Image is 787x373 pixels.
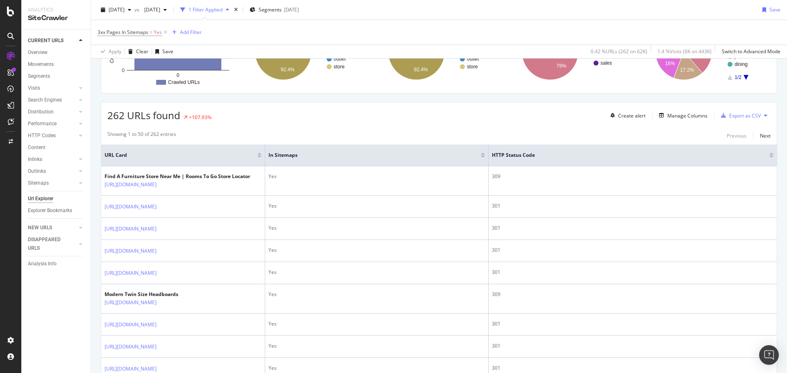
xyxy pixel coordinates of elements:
text: outlet [467,56,479,62]
a: [URL][DOMAIN_NAME] [105,225,157,233]
div: Modern Twin Size Headboards [105,291,192,298]
div: 309 [492,173,773,180]
div: 301 [492,342,773,350]
div: A chart. [107,16,236,87]
span: Segments [259,6,282,13]
div: Open Intercom Messenger [759,345,779,365]
button: Apply [98,45,121,58]
span: HTTP Status Code [492,151,757,159]
a: Visits [28,84,77,93]
text: 17.2% [692,54,706,59]
div: Clear [136,48,148,55]
div: 301 [492,202,773,210]
text: 1/2 [735,75,742,80]
a: Movements [28,60,85,69]
button: Previous [727,131,746,140]
a: Distribution [28,108,77,116]
button: Create alert [607,109,646,122]
div: Movements [28,60,54,69]
button: Switch to Advanced Mode [719,45,780,58]
button: Next [760,131,771,140]
button: Save [759,3,780,16]
div: Search Engines [28,96,62,104]
div: 301 [492,364,773,372]
text: 0 [177,72,180,78]
div: Yes [268,246,485,254]
div: Explorer Bookmarks [28,206,72,215]
div: [DATE] [284,6,299,13]
a: NEW URLS [28,224,77,232]
a: Segments [28,72,85,81]
div: Yes [268,269,485,276]
div: Yes [268,202,485,210]
a: DISAPPEARED URLS [28,235,77,253]
div: CURRENT URLS [28,36,64,45]
text: 0 [122,68,125,73]
div: Outlinks [28,167,46,176]
div: Analytics [28,7,84,14]
div: 0.42 % URLs ( 262 on 62K ) [591,48,647,55]
div: Manage Columns [667,112,707,119]
button: Clear [125,45,148,58]
div: Url Explorer [28,194,53,203]
a: Url Explorer [28,194,85,203]
div: Yes [268,173,485,180]
a: Explorer Bookmarks [28,206,85,215]
div: 301 [492,246,773,254]
div: DISAPPEARED URLS [28,235,69,253]
div: Next [760,132,771,139]
div: Distribution [28,108,54,116]
a: Search Engines [28,96,77,104]
a: [URL][DOMAIN_NAME] [105,181,157,189]
a: [URL][DOMAIN_NAME] [105,269,157,277]
div: +107.93% [189,114,212,121]
text: store [334,64,345,70]
div: A chart. [641,16,771,87]
div: Yes [268,364,485,372]
div: times [232,6,239,14]
span: 3xx Pages In Sitemaps [98,29,148,36]
div: Previous [727,132,746,139]
span: 2025 Jul. 6th [141,6,160,13]
text: Crawled URLs [168,79,200,85]
a: [URL][DOMAIN_NAME] [105,203,157,211]
div: Add Filter [180,29,202,36]
div: 301 [492,224,773,232]
text: store [467,64,478,70]
div: 309 [492,291,773,298]
div: Yes [268,224,485,232]
a: Content [28,143,85,152]
text: sales [600,60,612,66]
a: [URL][DOMAIN_NAME] [105,343,157,351]
text: dining [735,61,748,67]
span: = [150,29,152,36]
div: Inlinks [28,155,42,164]
div: NEW URLS [28,224,52,232]
a: Analysis Info [28,260,85,268]
text: 16% [665,61,675,66]
button: Add Filter [169,27,202,37]
div: A chart. [241,16,369,87]
text: 92.4% [414,67,428,72]
div: Segments [28,72,50,81]
div: 301 [492,320,773,328]
div: HTTP Codes [28,131,56,140]
button: Segments[DATE] [246,3,302,16]
button: [DATE] [98,3,134,16]
span: 2025 Sep. 7th [109,6,125,13]
div: A chart. [508,16,636,87]
div: Save [162,48,173,55]
div: A chart. [374,16,503,87]
div: Yes [268,342,485,350]
div: Export as CSV [729,112,761,119]
span: In Sitemaps [268,151,469,159]
button: Save [152,45,173,58]
a: [URL][DOMAIN_NAME] [105,321,157,329]
text: 17.2% [680,67,694,73]
text: 79% [556,63,566,69]
text: outlet [334,56,346,62]
a: HTTP Codes [28,131,77,140]
a: CURRENT URLS [28,36,77,45]
text: patio [735,54,745,59]
div: Visits [28,84,40,93]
